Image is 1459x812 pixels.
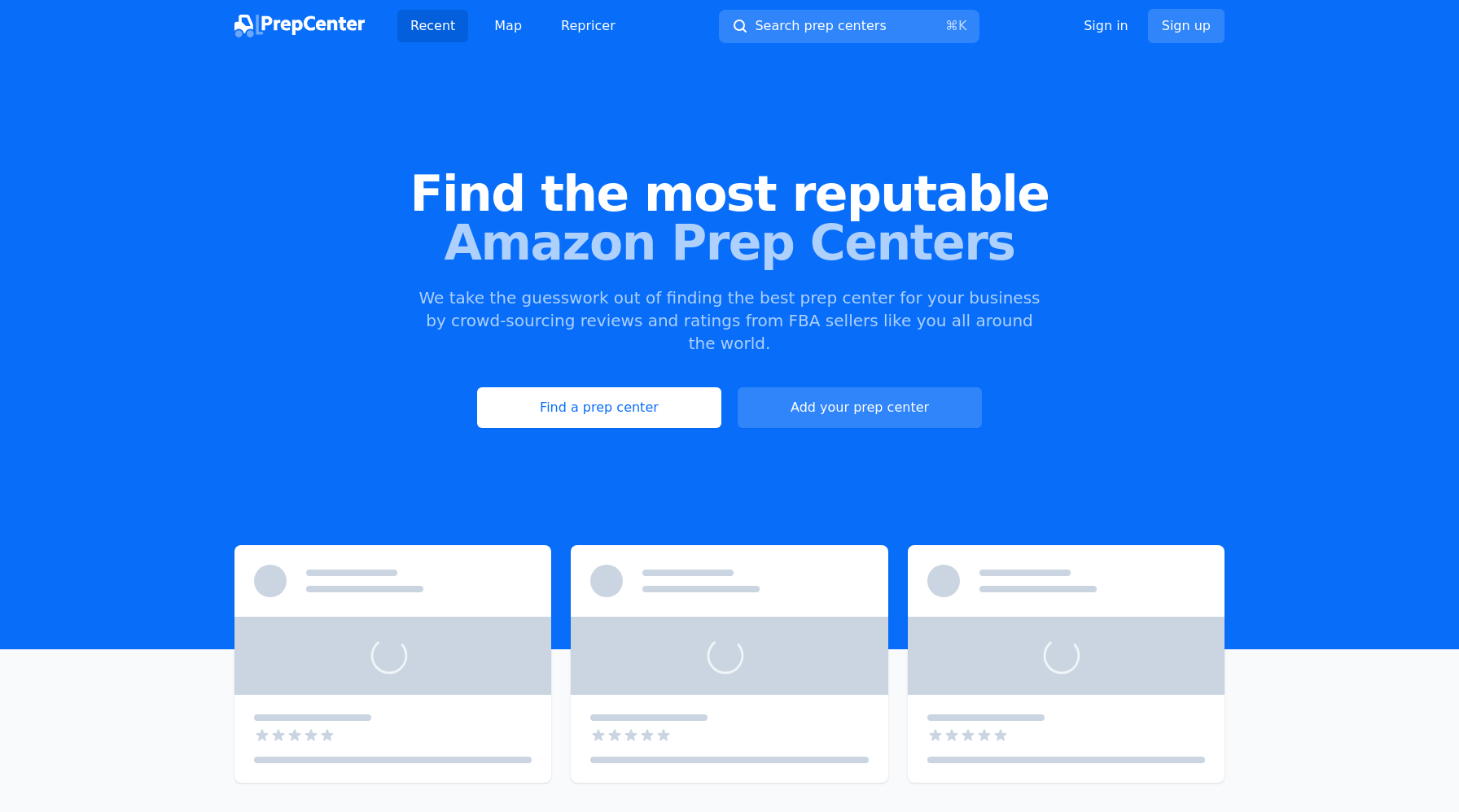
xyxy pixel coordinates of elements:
a: Sign in [1084,16,1128,36]
span: Find the most reputable [26,169,1433,218]
kbd: K [958,18,967,33]
a: Add your prep center [738,387,982,428]
button: Search prep centers⌘K [719,10,979,43]
span: Amazon Prep Centers [26,218,1433,267]
a: Find a prep center [477,387,721,428]
a: Repricer [548,10,629,42]
span: Search prep centers [755,16,886,36]
a: Sign up [1148,9,1225,43]
img: PrepCenter [234,15,365,37]
kbd: ⌘ [945,18,958,33]
a: Recent [397,10,468,42]
a: Map [481,10,535,42]
p: We take the guesswork out of finding the best prep center for your business by crowd-sourcing rev... [417,286,1042,355]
